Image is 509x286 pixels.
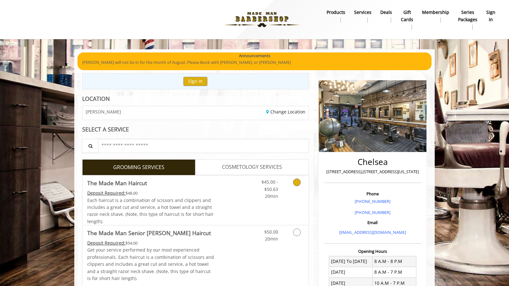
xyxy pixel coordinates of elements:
[87,179,147,187] b: The Made Man Haircut
[482,8,500,24] a: sign insign in
[87,190,214,197] div: $48.00
[265,193,278,199] span: 20min
[401,9,413,23] b: gift cards
[324,249,421,253] h3: Opening Hours
[322,8,350,24] a: Productsproducts
[350,8,376,24] a: ServicesServices
[354,9,371,16] b: Services
[422,9,449,16] b: Membership
[454,8,482,31] a: Series packagesSeries packages
[87,246,214,282] p: Get your service performed by our most experienced professionals. Each haircut is a combination o...
[326,220,420,225] h3: Email
[380,9,392,16] b: Deals
[264,229,278,235] span: $50.00
[239,52,270,59] b: Announcements
[82,95,110,102] b: LOCATION
[376,8,396,24] a: DealsDeals
[372,267,416,277] td: 8 A.M - 7 P.M
[87,190,126,196] span: This service needs some Advance to be paid before we block your appointment
[329,267,373,277] td: [DATE]
[329,256,373,267] td: [DATE] To [DATE]
[87,228,211,237] b: The Made Man Senior [PERSON_NAME] Haircut
[82,139,98,153] button: Service Search
[326,192,420,196] h3: Phone
[218,2,305,37] img: Made Man Barbershop logo
[355,210,390,215] a: [PHONE_NUMBER]
[327,9,345,16] b: products
[87,197,214,224] span: Each haircut is a combination of scissors and clippers and includes a great cut and service, a ho...
[82,59,427,66] p: [PERSON_NAME] will not be in for the month of August. Please Book with [PERSON_NAME], or [PERSON_...
[261,179,278,192] span: $45.00 - $50.63
[396,8,418,31] a: Gift cardsgift cards
[326,168,420,175] p: [STREET_ADDRESS],[STREET_ADDRESS][US_STATE]
[326,157,420,167] h2: Chelsea
[82,126,309,132] div: SELECT A SERVICE
[222,163,282,171] span: COSMETOLOGY SERVICES
[458,9,477,23] b: Series packages
[183,77,207,86] button: Sign In
[265,236,278,242] span: 20min
[266,109,305,115] a: Change Location
[372,256,416,267] td: 8 A.M - 8 P.M
[355,198,390,204] a: [PHONE_NUMBER]
[486,9,495,23] b: sign in
[418,8,454,24] a: MembershipMembership
[339,229,406,235] a: [EMAIL_ADDRESS][DOMAIN_NAME]
[113,163,164,172] span: GROOMING SERVICES
[86,109,121,114] span: [PERSON_NAME]
[87,240,214,246] div: $54.00
[87,240,126,246] span: This service needs some Advance to be paid before we block your appointment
